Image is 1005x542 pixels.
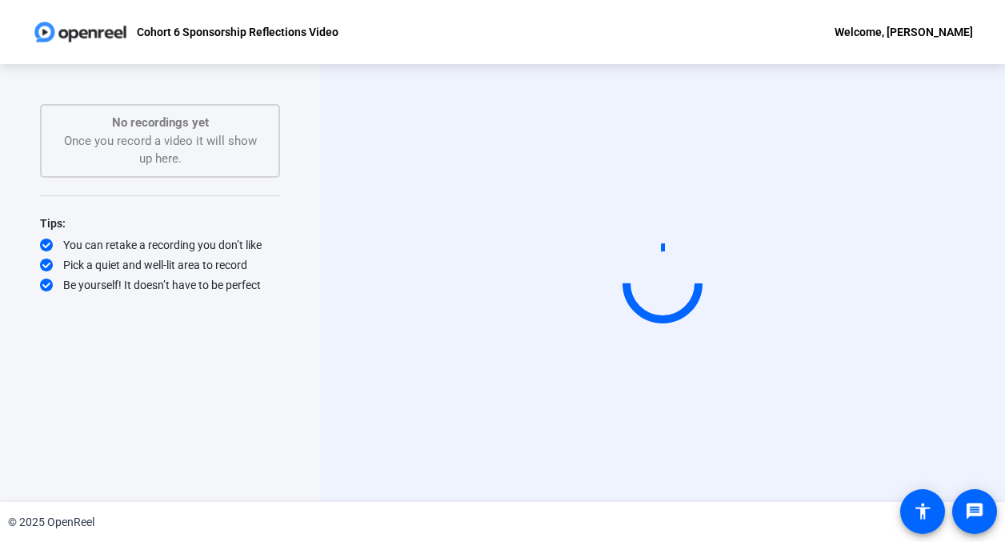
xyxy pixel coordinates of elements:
[32,16,129,48] img: OpenReel logo
[913,502,932,521] mat-icon: accessibility
[40,237,280,253] div: You can retake a recording you don’t like
[40,214,280,233] div: Tips:
[40,277,280,293] div: Be yourself! It doesn’t have to be perfect
[8,514,94,531] div: © 2025 OpenReel
[137,22,338,42] p: Cohort 6 Sponsorship Reflections Video
[40,257,280,273] div: Pick a quiet and well-lit area to record
[58,114,262,132] p: No recordings yet
[58,114,262,168] div: Once you record a video it will show up here.
[835,22,973,42] div: Welcome, [PERSON_NAME]
[965,502,984,521] mat-icon: message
